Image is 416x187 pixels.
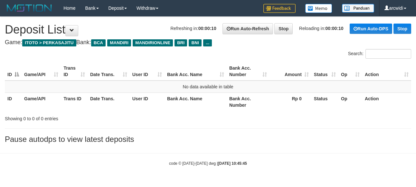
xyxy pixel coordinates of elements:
[365,49,411,59] input: Search:
[362,62,411,81] th: Action: activate to sort column ascending
[222,23,273,34] a: Run Auto-Refresh
[274,23,293,34] a: Stop
[130,62,165,81] th: User ID: activate to sort column ascending
[165,62,227,81] th: Bank Acc. Name: activate to sort column ascending
[5,81,411,93] td: No data available in table
[203,39,212,46] span: ...
[362,93,411,111] th: Action
[5,113,168,122] div: Showing 0 to 0 of 0 entries
[91,39,106,46] span: BCA
[5,23,411,36] h1: Deposit List
[338,62,362,81] th: Op: activate to sort column ascending
[342,4,374,13] img: panduan.png
[338,93,362,111] th: Op
[5,135,411,143] h3: Pause autodps to view latest deposits
[88,93,130,111] th: Date Trans.
[22,39,76,46] span: ITOTO > PERKASAJITU
[269,62,311,81] th: Amount: activate to sort column ascending
[218,161,247,166] strong: [DATE] 10:45:45
[269,93,311,111] th: Rp 0
[350,24,392,34] a: Run Auto-DPS
[227,93,269,111] th: Bank Acc. Number
[165,93,227,111] th: Bank Acc. Name
[170,26,216,31] span: Refreshing in:
[5,62,22,81] th: ID: activate to sort column descending
[169,161,247,166] small: code © [DATE]-[DATE] dwg |
[311,62,338,81] th: Status: activate to sort column ascending
[130,93,165,111] th: User ID
[107,39,131,46] span: MANDIRI
[61,93,88,111] th: Trans ID
[5,93,22,111] th: ID
[311,93,338,111] th: Status
[326,26,344,31] strong: 00:00:10
[299,26,344,31] span: Reloading in:
[5,3,54,13] img: MOTION_logo.png
[133,39,173,46] span: MANDIRIONLINE
[61,62,88,81] th: Trans ID: activate to sort column ascending
[227,62,269,81] th: Bank Acc. Number: activate to sort column ascending
[305,4,332,13] img: Button%20Memo.svg
[22,93,61,111] th: Game/API
[393,24,411,34] a: Stop
[88,62,130,81] th: Date Trans.: activate to sort column ascending
[175,39,187,46] span: BRI
[22,62,61,81] th: Game/API: activate to sort column ascending
[189,39,201,46] span: BNI
[263,4,296,13] img: Feedback.jpg
[198,26,216,31] strong: 00:00:10
[5,39,411,46] h4: Game: Bank:
[348,49,411,59] label: Search:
